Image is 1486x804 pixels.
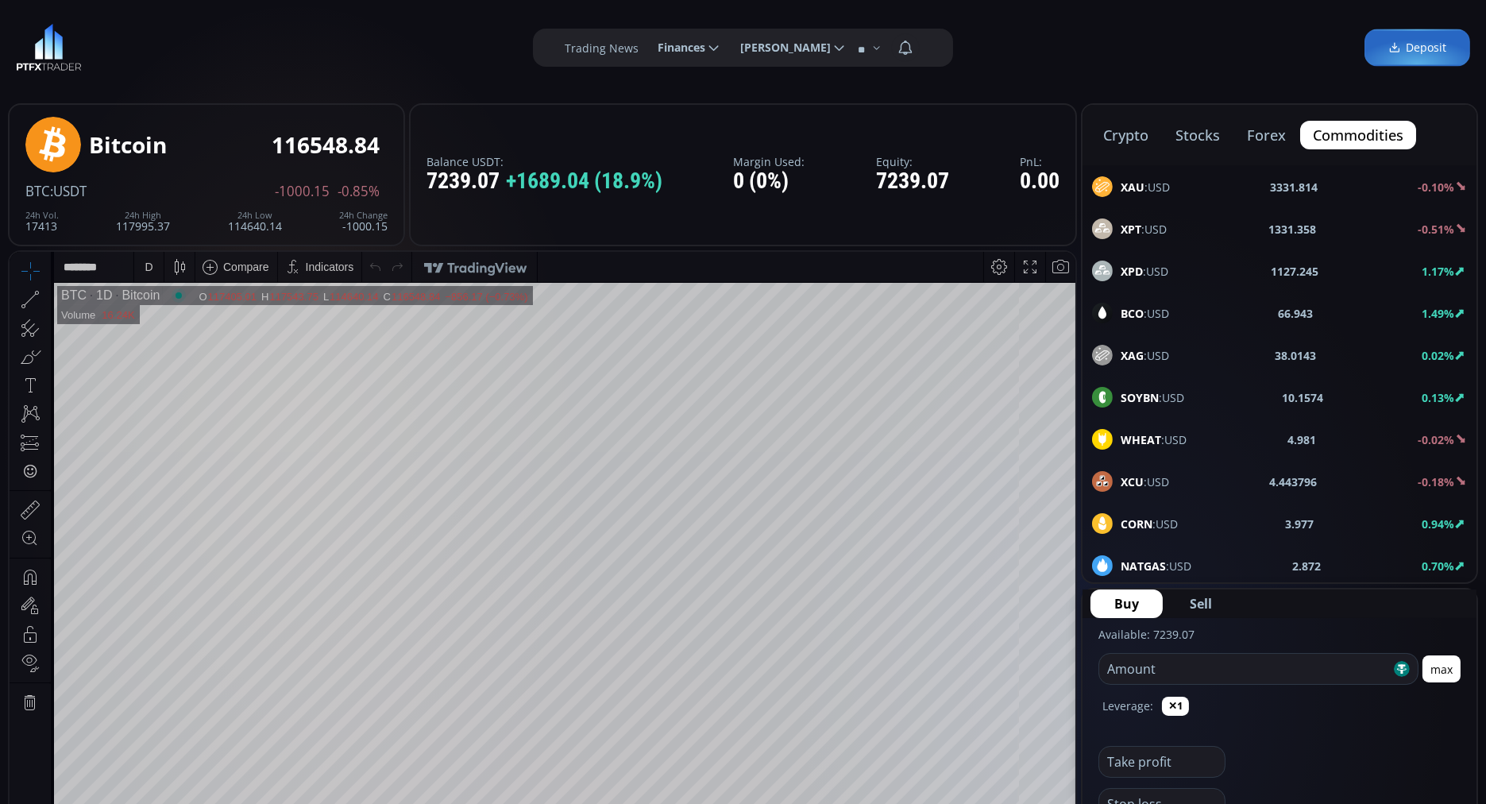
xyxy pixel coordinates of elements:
[189,39,198,51] div: O
[733,169,805,194] div: 0 (0%)
[1422,390,1454,405] b: 0.13%
[565,40,639,56] label: Trading News
[506,169,662,194] span: +1689.04 (18.9%)
[1121,305,1169,322] span: :USD
[876,156,949,168] label: Equity:
[16,24,82,72] img: LOGO
[1121,516,1152,531] b: CORN
[1020,156,1059,168] label: PnL:
[199,39,247,51] div: 117405.01
[1292,558,1321,574] b: 2.872
[1388,40,1446,56] span: Deposit
[1121,222,1141,237] b: XPT
[92,57,125,69] div: 16.24K
[647,32,705,64] span: Finances
[1102,698,1153,714] label: Leverage:
[729,32,831,64] span: [PERSON_NAME]
[77,37,102,51] div: 1D
[1121,264,1143,279] b: XPD
[339,211,388,220] div: 24h Change
[1422,348,1454,363] b: 0.02%
[116,211,170,220] div: 24h High
[1121,179,1170,195] span: :USD
[1288,431,1317,448] b: 4.981
[1121,431,1187,448] span: :USD
[427,169,662,194] div: 7239.07
[1121,474,1169,490] span: :USD
[129,640,145,652] div: 1m
[156,640,169,652] div: 5d
[1234,121,1299,149] button: forex
[1031,631,1063,661] div: Toggle Auto Scale
[880,631,967,661] button: 18:54:59 (UTC)
[1121,180,1144,195] b: XAU
[252,39,260,51] div: H
[314,39,320,51] div: L
[1121,390,1159,405] b: SOYBN
[102,37,150,51] div: Bitcoin
[1098,627,1195,642] label: Available: 7239.07
[1422,264,1454,279] b: 1.17%
[37,593,44,615] div: Hide Drawings Toolbar
[57,640,69,652] div: 5y
[162,37,176,51] div: Market open
[1286,516,1314,532] b: 3.977
[338,184,380,199] span: -0.85%
[1270,474,1318,490] b: 4.443796
[135,9,143,21] div: D
[1422,516,1454,531] b: 0.94%
[1121,559,1166,574] b: NATGAS
[25,211,59,220] div: 24h Vol.
[214,9,260,21] div: Compare
[1418,222,1454,237] b: -0.51%
[1300,121,1416,149] button: commodities
[382,39,430,51] div: 116548.84
[1275,347,1316,364] b: 38.0143
[320,39,369,51] div: 114640.14
[1272,263,1319,280] b: 1127.245
[103,640,118,652] div: 3m
[1418,180,1454,195] b: -0.10%
[1121,389,1184,406] span: :USD
[1114,594,1139,613] span: Buy
[1364,29,1470,67] a: Deposit
[1278,305,1313,322] b: 66.943
[1166,589,1236,618] button: Sell
[272,133,380,157] div: 116548.84
[1163,121,1233,149] button: stocks
[275,184,330,199] span: -1000.15
[1121,474,1144,489] b: XCU
[1121,348,1144,363] b: XAG
[25,182,50,200] span: BTC
[80,640,92,652] div: 1y
[1036,640,1058,652] div: auto
[1121,347,1169,364] span: :USD
[1121,516,1178,532] span: :USD
[1418,474,1454,489] b: -0.18%
[876,169,949,194] div: 7239.07
[52,37,77,51] div: BTC
[1270,179,1318,195] b: 3331.814
[1121,263,1168,280] span: :USD
[1422,306,1454,321] b: 1.49%
[228,211,282,220] div: 24h Low
[14,212,27,227] div: 
[1010,640,1025,652] div: log
[296,9,345,21] div: Indicators
[982,631,1005,661] div: Toggle Percentage
[213,631,238,661] div: Go to
[228,211,282,232] div: 114640.14
[1121,432,1161,447] b: WHEAT
[260,39,308,51] div: 117543.75
[116,211,170,232] div: 117995.37
[427,156,662,168] label: Balance USDT:
[733,156,805,168] label: Margin Used:
[1162,697,1189,716] button: ✕1
[886,640,962,652] span: 18:54:59 (UTC)
[374,39,382,51] div: C
[435,39,518,51] div: −856.17 (−0.73%)
[1020,169,1059,194] div: 0.00
[1422,559,1454,574] b: 0.70%
[89,133,167,157] div: Bitcoin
